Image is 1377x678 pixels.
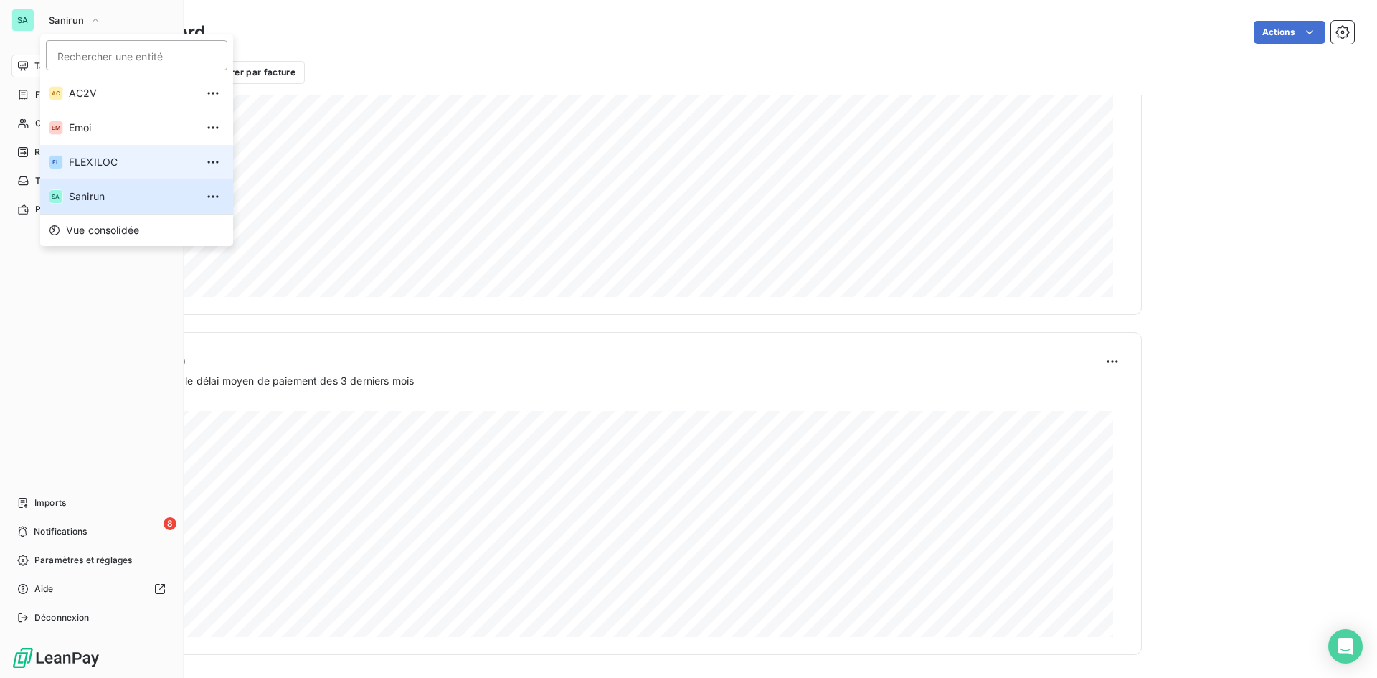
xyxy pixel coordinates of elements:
[69,121,196,135] span: Emoi
[34,583,54,595] span: Aide
[49,189,63,204] div: SA
[81,373,414,388] span: Prévisionnel basé sur le délai moyen de paiement des 3 derniers mois
[34,496,66,509] span: Imports
[35,203,79,216] span: Paiements
[11,578,171,601] a: Aide
[49,155,63,169] div: FL
[34,554,132,567] span: Paramètres et réglages
[35,88,72,101] span: Factures
[164,517,176,530] span: 8
[1254,21,1325,44] button: Actions
[49,14,84,26] span: Sanirun
[1328,629,1363,664] div: Open Intercom Messenger
[49,121,63,135] div: EM
[69,189,196,204] span: Sanirun
[11,646,100,669] img: Logo LeanPay
[66,223,139,237] span: Vue consolidée
[34,611,90,624] span: Déconnexion
[34,146,72,159] span: Relances
[187,61,305,84] button: Filtrer par facture
[69,86,196,100] span: AC2V
[46,40,227,70] input: placeholder
[34,525,87,538] span: Notifications
[69,155,196,169] span: FLEXILOC
[35,174,65,187] span: Tâches
[34,60,101,72] span: Tableau de bord
[49,86,63,100] div: AC
[11,9,34,32] div: SA
[35,117,64,130] span: Clients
